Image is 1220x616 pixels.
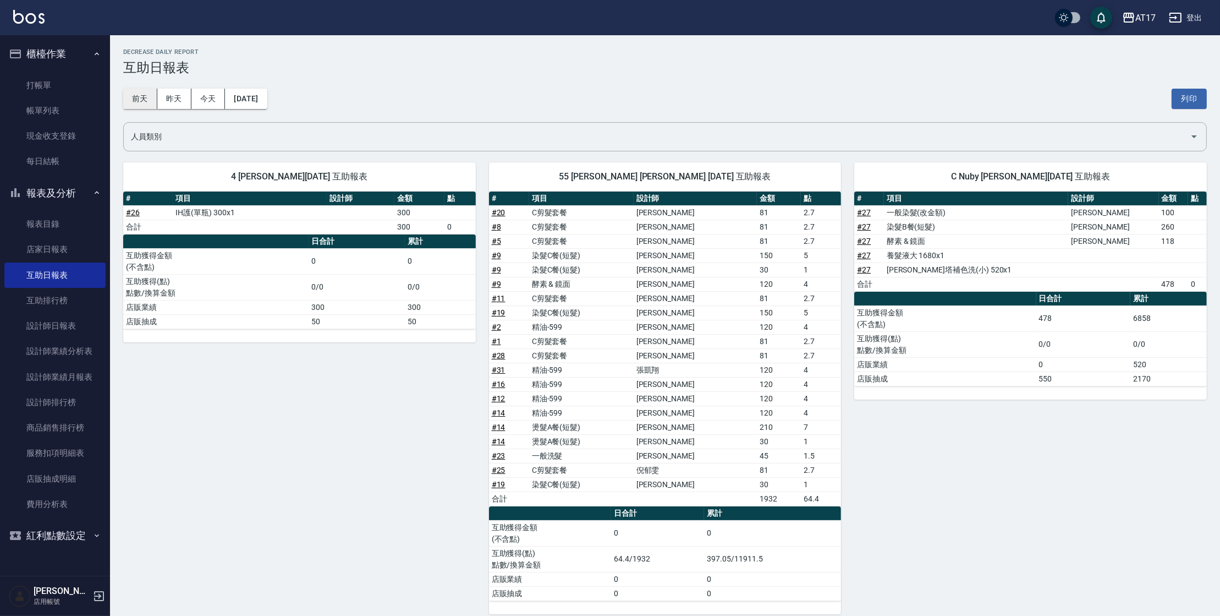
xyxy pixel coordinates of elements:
button: AT17 [1118,7,1160,29]
td: 2170 [1130,372,1207,386]
td: 合計 [854,277,884,291]
td: [PERSON_NAME] [634,205,757,220]
td: C剪髮套餐 [529,291,634,306]
a: #5 [492,237,501,246]
td: IH護(單瓶) 300x1 [173,205,327,220]
a: #14 [492,437,505,446]
td: 0 [611,572,704,586]
td: 店販抽成 [854,372,1036,386]
td: 2.7 [801,334,841,348]
td: [PERSON_NAME] [1068,234,1158,248]
th: 項目 [529,192,634,206]
td: 150 [757,306,801,320]
td: 張凱翔 [634,363,757,377]
td: 0 [1036,357,1131,372]
th: # [854,192,884,206]
th: 點 [1188,192,1207,206]
a: 帳單列表 [4,98,106,123]
button: Open [1185,128,1203,145]
td: C剪髮套餐 [529,334,634,348]
a: #25 [492,466,505,475]
td: 150 [757,248,801,263]
span: 55 [PERSON_NAME] [PERSON_NAME] [DATE] 互助報表 [502,171,828,182]
a: #9 [492,265,501,274]
a: 店販抽成明細 [4,466,106,492]
td: 0/0 [1130,331,1207,357]
a: 每日結帳 [4,149,106,174]
a: #12 [492,394,505,403]
td: [PERSON_NAME]塔補色洗(小) 520x1 [884,263,1069,277]
th: 金額 [394,192,444,206]
td: C剪髮套餐 [529,220,634,234]
a: #1 [492,337,501,346]
td: 2.7 [801,220,841,234]
a: 報表目錄 [4,211,106,237]
td: 精油-599 [529,391,634,406]
table: a dense table [489,192,842,506]
td: [PERSON_NAME] [634,348,757,363]
th: 設計師 [327,192,395,206]
a: #9 [492,251,501,260]
img: Person [9,585,31,607]
button: [DATE] [225,89,267,109]
a: 設計師排行榜 [4,390,106,415]
td: 0 [309,248,405,274]
td: 1.5 [801,449,841,463]
td: [PERSON_NAME] [634,434,757,449]
a: 打帳單 [4,73,106,98]
td: [PERSON_NAME] [634,420,757,434]
td: [PERSON_NAME] [634,263,757,277]
td: 30 [757,263,801,277]
th: 點 [444,192,476,206]
td: 7 [801,420,841,434]
td: 81 [757,220,801,234]
td: 120 [757,363,801,377]
td: 120 [757,406,801,420]
td: 0 [704,586,841,601]
td: 精油-599 [529,406,634,420]
a: #27 [857,237,871,246]
td: 2.7 [801,291,841,306]
td: 0 [611,586,704,601]
td: 4 [801,320,841,334]
button: 櫃檯作業 [4,40,106,68]
td: 4 [801,363,841,377]
td: C剪髮套餐 [529,205,634,220]
td: 50 [405,314,475,329]
a: #2 [492,323,501,331]
a: 互助排行榜 [4,288,106,313]
td: C剪髮套餐 [529,348,634,363]
a: #8 [492,222,501,231]
td: [PERSON_NAME] [634,291,757,306]
td: 互助獲得金額 (不含點) [123,248,309,274]
a: #14 [492,423,505,432]
a: #31 [492,366,505,374]
input: 人員名稱 [128,127,1185,146]
td: 5 [801,306,841,320]
td: 120 [757,391,801,406]
td: [PERSON_NAME] [634,320,757,334]
img: Logo [13,10,45,24]
td: 81 [757,234,801,248]
td: [PERSON_NAME] [634,234,757,248]
td: C剪髮套餐 [529,234,634,248]
th: 日合計 [309,235,405,249]
td: 合計 [123,220,173,234]
td: 0 [405,248,475,274]
a: 設計師業績月報表 [4,364,106,390]
td: 1932 [757,492,801,506]
td: 燙髮A餐(短髮) [529,434,634,449]
a: #19 [492,308,505,317]
td: 64.4 [801,492,841,506]
td: 店販業績 [123,300,309,314]
table: a dense table [854,292,1207,386]
td: 燙髮A餐(短髮) [529,420,634,434]
td: 120 [757,320,801,334]
a: #11 [492,294,505,303]
td: 染髮B餐(短髮) [884,220,1069,234]
td: 店販業績 [854,357,1036,372]
td: 互助獲得(點) 點數/換算金額 [489,546,612,572]
td: 1 [801,434,841,449]
td: 81 [757,463,801,477]
a: #27 [857,208,871,217]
